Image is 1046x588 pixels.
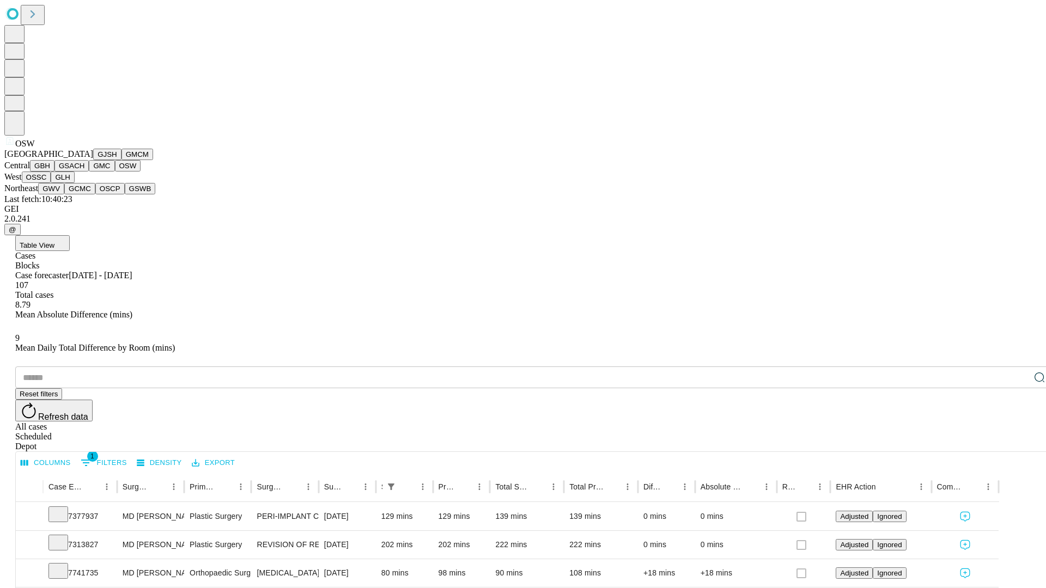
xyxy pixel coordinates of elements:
[4,194,72,204] span: Last fetch: 10:40:23
[190,482,217,491] div: Primary Service
[4,183,38,193] span: Northeast
[873,511,906,522] button: Ignored
[21,564,38,583] button: Expand
[21,507,38,526] button: Expand
[877,541,902,549] span: Ignored
[257,531,313,559] div: REVISION OF RECONSTRUCTED BREAST
[125,183,156,194] button: GSWB
[15,235,70,251] button: Table View
[457,479,472,494] button: Sort
[4,224,21,235] button: @
[965,479,981,494] button: Sort
[54,160,89,171] button: GSACH
[190,559,246,587] div: Orthopaedic Surgery
[381,503,428,530] div: 129 mins
[840,569,868,577] span: Adjusted
[384,479,399,494] div: 1 active filter
[836,482,875,491] div: EHR Action
[495,531,558,559] div: 222 mins
[358,479,373,494] button: Menu
[439,482,456,491] div: Predicted In Room Duration
[701,559,771,587] div: +18 mins
[257,559,313,587] div: [MEDICAL_DATA] DIAGNOSTIC
[15,271,69,280] span: Case forecaster
[569,503,633,530] div: 139 mins
[662,479,677,494] button: Sort
[495,482,530,491] div: Total Scheduled Duration
[569,559,633,587] div: 108 mins
[400,479,415,494] button: Sort
[64,183,95,194] button: GCMC
[701,503,771,530] div: 0 mins
[285,479,301,494] button: Sort
[495,503,558,530] div: 139 mins
[4,214,1042,224] div: 2.0.241
[15,139,35,148] span: OSW
[569,531,633,559] div: 222 mins
[257,482,284,491] div: Surgery Name
[797,479,812,494] button: Sort
[123,559,179,587] div: MD [PERSON_NAME] [PERSON_NAME] Md
[381,559,428,587] div: 80 mins
[324,503,370,530] div: [DATE]
[121,149,153,160] button: GMCM
[190,503,246,530] div: Plastic Surgery
[605,479,620,494] button: Sort
[48,559,112,587] div: 7741735
[69,271,132,280] span: [DATE] - [DATE]
[20,390,58,398] span: Reset filters
[531,479,546,494] button: Sort
[643,503,690,530] div: 0 mins
[840,512,868,520] span: Adjusted
[877,479,892,494] button: Sort
[21,536,38,555] button: Expand
[914,479,929,494] button: Menu
[381,531,428,559] div: 202 mins
[472,479,487,494] button: Menu
[836,567,873,579] button: Adjusted
[569,482,604,491] div: Total Predicted Duration
[812,479,828,494] button: Menu
[93,149,121,160] button: GJSH
[643,482,661,491] div: Difference
[48,482,83,491] div: Case Epic Id
[15,290,53,299] span: Total cases
[15,343,175,352] span: Mean Daily Total Difference by Room (mins)
[643,559,690,587] div: +18 mins
[324,482,342,491] div: Surgery Date
[166,479,181,494] button: Menu
[87,451,98,462] span: 1
[38,412,88,421] span: Refresh data
[877,512,902,520] span: Ignored
[981,479,996,494] button: Menu
[51,171,74,183] button: GLH
[233,479,248,494] button: Menu
[4,161,30,170] span: Central
[4,204,1042,214] div: GEI
[324,531,370,559] div: [DATE]
[20,241,54,249] span: Table View
[384,479,399,494] button: Show filters
[620,479,635,494] button: Menu
[9,225,16,234] span: @
[48,531,112,559] div: 7313827
[190,531,246,559] div: Plastic Surgery
[415,479,430,494] button: Menu
[546,479,561,494] button: Menu
[701,482,743,491] div: Absolute Difference
[123,503,179,530] div: MD [PERSON_NAME] [PERSON_NAME] Md
[759,479,774,494] button: Menu
[189,455,238,471] button: Export
[381,482,382,491] div: Scheduled In Room Duration
[677,479,692,494] button: Menu
[78,454,130,471] button: Show filters
[744,479,759,494] button: Sort
[643,531,690,559] div: 0 mins
[95,183,125,194] button: OSCP
[439,503,485,530] div: 129 mins
[15,388,62,400] button: Reset filters
[89,160,114,171] button: GMC
[937,482,964,491] div: Comments
[218,479,233,494] button: Sort
[123,482,150,491] div: Surgeon Name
